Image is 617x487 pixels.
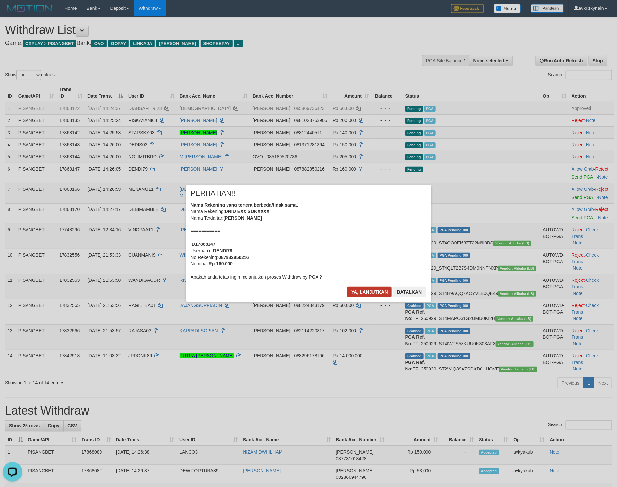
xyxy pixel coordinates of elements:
b: Rp 160.000 [209,261,233,266]
button: Batalkan [393,287,426,297]
span: PERHATIAN!! [191,190,236,197]
div: Nama Rekening: Nama Terdaftar: =========== ID Username: No Rekening: Nominal: Apakah anda tetap i... [191,202,426,280]
b: 087882850216 [218,255,249,260]
b: 17868147 [195,242,216,247]
b: DNID EXX SUKXXXX [225,209,270,214]
b: Nama Rekening yang tertera berbeda/tidak sama. [191,202,298,207]
button: Ya, lanjutkan [347,287,392,297]
b: DENDI79 [213,248,232,253]
b: [PERSON_NAME] [224,215,262,221]
button: Open LiveChat chat widget [3,3,22,22]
